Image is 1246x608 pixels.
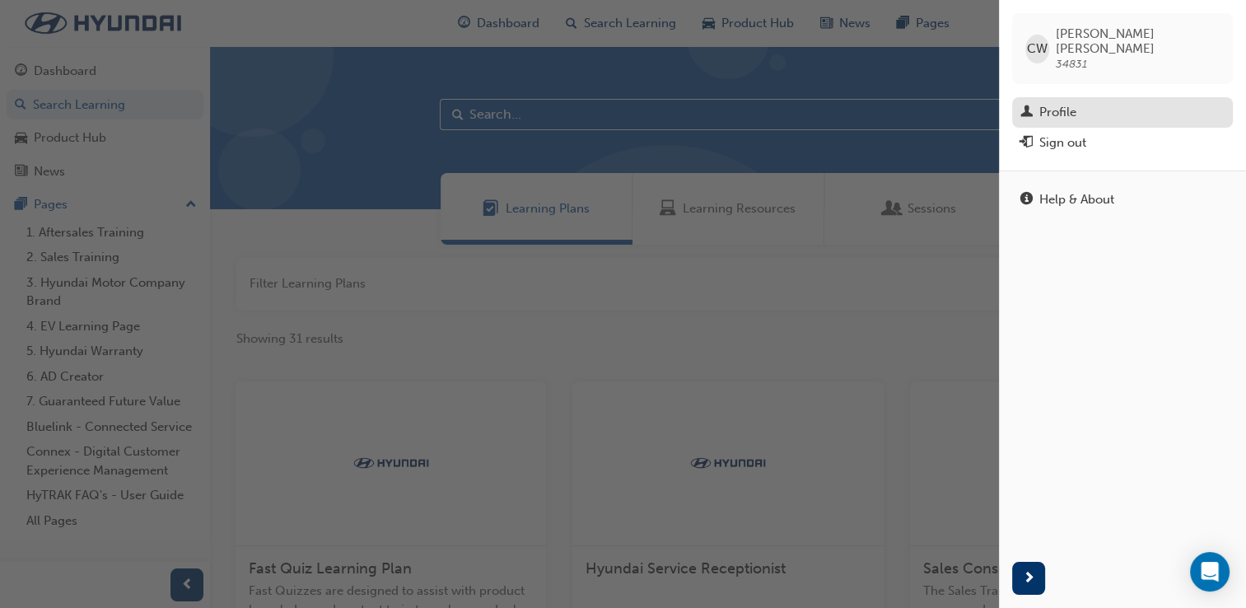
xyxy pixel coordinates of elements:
[1020,136,1033,151] span: exit-icon
[1012,97,1233,128] a: Profile
[1012,185,1233,215] a: Help & About
[1056,57,1087,71] span: 34831
[1023,568,1035,589] span: next-icon
[1020,193,1033,208] span: info-icon
[1012,128,1233,158] button: Sign out
[1020,105,1033,120] span: man-icon
[1039,103,1076,122] div: Profile
[1039,190,1114,209] div: Help & About
[1056,26,1220,56] span: [PERSON_NAME] [PERSON_NAME]
[1039,133,1086,152] div: Sign out
[1027,40,1048,58] span: CW
[1190,552,1230,592] div: Open Intercom Messenger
